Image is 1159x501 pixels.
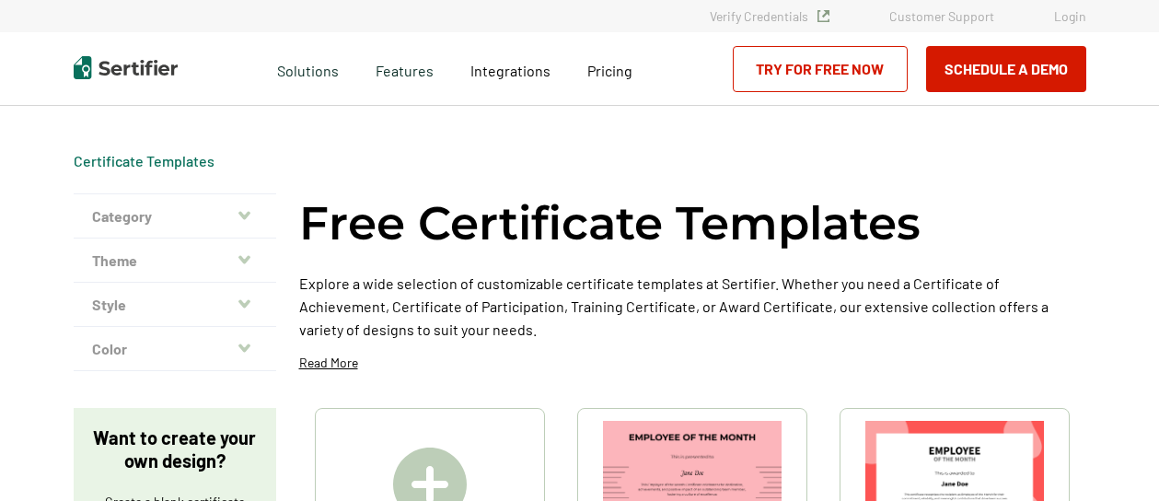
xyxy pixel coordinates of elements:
a: Try for Free Now [733,46,908,92]
a: Integrations [470,57,551,80]
button: Category [74,194,276,239]
div: Breadcrumb [74,152,214,170]
span: Certificate Templates [74,152,214,170]
span: Pricing [587,62,632,79]
a: Certificate Templates [74,152,214,169]
span: Integrations [470,62,551,79]
a: Customer Support [889,8,994,24]
p: Want to create your own design? [92,426,258,472]
img: Verified [817,10,829,22]
button: Color [74,327,276,371]
img: Sertifier | Digital Credentialing Platform [74,56,178,79]
p: Read More [299,354,358,372]
a: Pricing [587,57,632,80]
span: Features [376,57,434,80]
span: Solutions [277,57,339,80]
a: Login [1054,8,1086,24]
p: Explore a wide selection of customizable certificate templates at Sertifier. Whether you need a C... [299,272,1086,341]
button: Style [74,283,276,327]
a: Verify Credentials [710,8,829,24]
button: Theme [74,239,276,283]
h1: Free Certificate Templates [299,193,921,253]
